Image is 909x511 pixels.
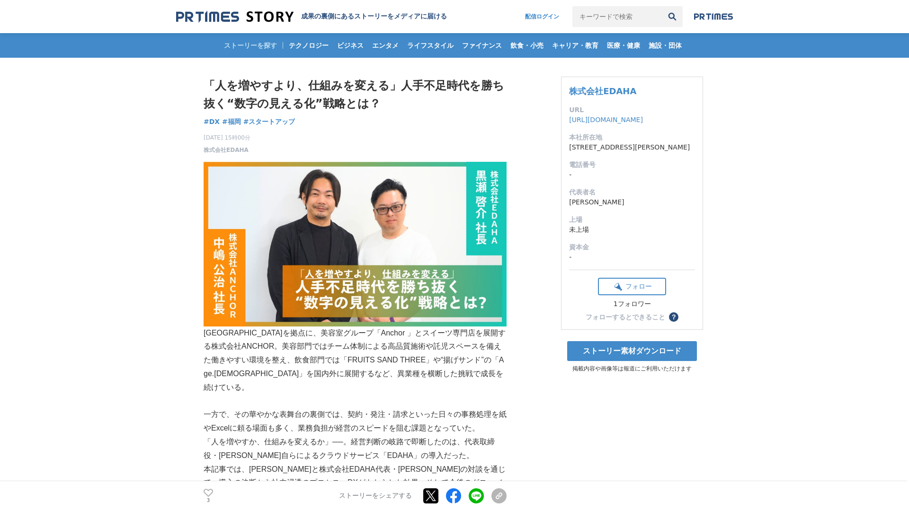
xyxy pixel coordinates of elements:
a: 医療・健康 [603,33,644,58]
dt: URL [569,105,695,115]
a: キャリア・教育 [548,33,602,58]
dt: 電話番号 [569,160,695,170]
span: 飲食・小売 [507,41,547,50]
span: [DATE] 15時00分 [204,133,250,142]
a: 施設・団体 [645,33,686,58]
a: [URL][DOMAIN_NAME] [569,116,643,123]
dd: [STREET_ADDRESS][PERSON_NAME] [569,142,695,152]
img: thumbnail_96881320-a362-11f0-be38-a389c2315d6f.png [204,162,507,326]
span: ビジネス [333,41,367,50]
a: エンタメ [368,33,402,58]
span: 施設・団体 [645,41,686,50]
span: テクノロジー [285,41,332,50]
span: ファイナンス [458,41,506,50]
button: ？ [669,312,678,322]
dt: 資本金 [569,242,695,252]
a: 成果の裏側にあるストーリーをメディアに届ける 成果の裏側にあるストーリーをメディアに届ける [176,10,447,23]
span: ライフスタイル [403,41,457,50]
span: 医療・健康 [603,41,644,50]
a: ライフスタイル [403,33,457,58]
a: #DX [204,117,220,127]
p: 掲載内容や画像等は報道にご利用いただけます [561,365,703,373]
p: 「人を増やすか、仕組みを変えるか」──。経営判断の岐路で即断したのは、代表取締役・[PERSON_NAME]自らによるクラウドサービス「EDAHA」の導入だった。 [204,435,507,463]
span: ？ [670,314,677,320]
a: ファイナンス [458,33,506,58]
button: フォロー [598,278,666,295]
a: #福岡 [222,117,241,127]
h2: 成果の裏側にあるストーリーをメディアに届ける [301,12,447,21]
p: 3 [204,498,213,503]
img: prtimes [694,13,733,20]
dd: [PERSON_NAME] [569,197,695,207]
a: 株式会社EDAHA [204,146,249,154]
p: 一方で、その華やかな表舞台の裏側では、契約・発注・請求といった日々の事務処理を紙やExcelに頼る場面も多く、業務負担が経営のスピードを阻む課題となっていた。 [204,408,507,435]
a: 飲食・小売 [507,33,547,58]
span: #福岡 [222,117,241,126]
p: [GEOGRAPHIC_DATA]を拠点に、美容室グループ「Anchor 」とスイーツ専門店を展開する株式会社ANCHOR。美容部門ではチーム体制による高品質施術や託児スペースを備えた働きやすい... [204,326,507,395]
a: ビジネス [333,33,367,58]
img: 成果の裏側にあるストーリーをメディアに届ける [176,10,294,23]
h1: 「人を増やすより、仕組みを変える」人手不足時代を勝ち抜く“数字の見える化”戦略とは？ [204,77,507,113]
p: 本記事では、[PERSON_NAME]と株式会社EDAHA代表・[PERSON_NAME]の対談を通じて、導入の決断から社内浸透のプロセス、DXがもたらした効果、そして今後のグローバル展開を見据... [204,463,507,503]
dd: - [569,252,695,262]
dd: - [569,170,695,180]
input: キーワードで検索 [572,6,662,27]
button: 検索 [662,6,683,27]
a: #スタートアップ [243,117,295,127]
p: ストーリーをシェアする [339,492,412,501]
dt: 代表者名 [569,187,695,197]
dd: 未上場 [569,225,695,235]
dt: 上場 [569,215,695,225]
a: 株式会社EDAHA [569,86,636,96]
div: 1フォロワー [598,300,666,308]
span: #DX [204,117,220,126]
a: 配信ログイン [516,6,569,27]
span: キャリア・教育 [548,41,602,50]
span: #スタートアップ [243,117,295,126]
div: フォローするとできること [586,314,665,320]
dt: 本社所在地 [569,132,695,142]
a: ストーリー素材ダウンロード [567,341,697,361]
a: テクノロジー [285,33,332,58]
span: エンタメ [368,41,402,50]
